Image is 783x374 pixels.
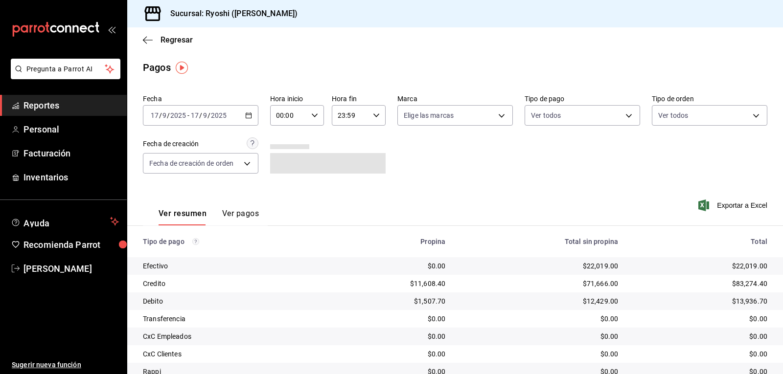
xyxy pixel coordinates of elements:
[170,111,186,119] input: ----
[461,331,618,341] div: $0.00
[700,199,767,211] button: Exportar a Excel
[634,296,767,306] div: $13,936.70
[222,209,259,225] button: Ver pagos
[634,238,767,245] div: Total
[7,71,120,81] a: Pregunta a Parrot AI
[159,209,207,225] button: Ver resumen
[334,238,446,245] div: Propina
[143,139,199,149] div: Fecha de creación
[167,111,170,119] span: /
[634,314,767,324] div: $0.00
[143,349,318,359] div: CxC Clientes
[658,110,688,120] span: Ver todos
[461,238,618,245] div: Total sin propina
[461,296,618,306] div: $12,429.00
[162,111,167,119] input: --
[23,262,119,275] span: [PERSON_NAME]
[207,111,210,119] span: /
[404,110,454,120] span: Elige las marcas
[210,111,227,119] input: ----
[531,110,561,120] span: Ver todos
[108,25,115,33] button: open_drawer_menu
[461,349,618,359] div: $0.00
[634,349,767,359] div: $0.00
[334,314,446,324] div: $0.00
[634,261,767,271] div: $22,019.00
[332,95,386,102] label: Hora fin
[176,62,188,74] img: Tooltip marker
[162,8,298,20] h3: Sucursal: Ryoshi ([PERSON_NAME])
[143,314,318,324] div: Transferencia
[143,95,258,102] label: Fecha
[161,35,193,44] span: Regresar
[334,349,446,359] div: $0.00
[11,59,120,79] button: Pregunta a Parrot AI
[334,279,446,288] div: $11,608.40
[652,95,767,102] label: Tipo de orden
[23,171,119,184] span: Inventarios
[190,111,199,119] input: --
[159,111,162,119] span: /
[143,279,318,288] div: Credito
[23,99,119,112] span: Reportes
[270,95,324,102] label: Hora inicio
[525,95,640,102] label: Tipo de pago
[461,314,618,324] div: $0.00
[192,238,199,245] svg: Los pagos realizados con Pay y otras terminales son montos brutos.
[634,331,767,341] div: $0.00
[334,261,446,271] div: $0.00
[23,238,119,251] span: Recomienda Parrot
[143,60,171,75] div: Pagos
[461,279,618,288] div: $71,666.00
[150,111,159,119] input: --
[149,158,233,168] span: Fecha de creación de orden
[334,331,446,341] div: $0.00
[334,296,446,306] div: $1,507.70
[143,331,318,341] div: CxC Empleados
[26,64,105,74] span: Pregunta a Parrot AI
[203,111,207,119] input: --
[143,238,318,245] div: Tipo de pago
[461,261,618,271] div: $22,019.00
[159,209,259,225] div: navigation tabs
[23,147,119,160] span: Facturación
[23,216,106,227] span: Ayuda
[187,111,189,119] span: -
[143,296,318,306] div: Debito
[143,261,318,271] div: Efectivo
[12,360,119,370] span: Sugerir nueva función
[199,111,202,119] span: /
[397,95,513,102] label: Marca
[143,35,193,44] button: Regresar
[23,123,119,136] span: Personal
[634,279,767,288] div: $83,274.40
